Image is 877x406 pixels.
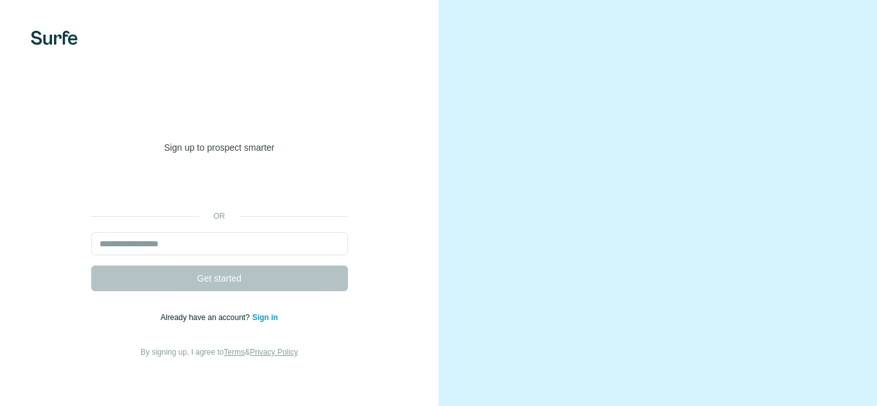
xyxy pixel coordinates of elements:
h1: Welcome to [GEOGRAPHIC_DATA] [91,87,348,139]
a: Sign in [252,313,278,322]
p: or [199,210,240,222]
iframe: Sign in with Google Button [85,173,354,201]
a: Privacy Policy [250,348,298,357]
span: Already have an account? [161,313,252,322]
a: Terms [224,348,245,357]
span: By signing up, I agree to & [141,348,298,357]
img: Surfe's logo [31,31,78,45]
p: Sign up to prospect smarter [91,141,348,154]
